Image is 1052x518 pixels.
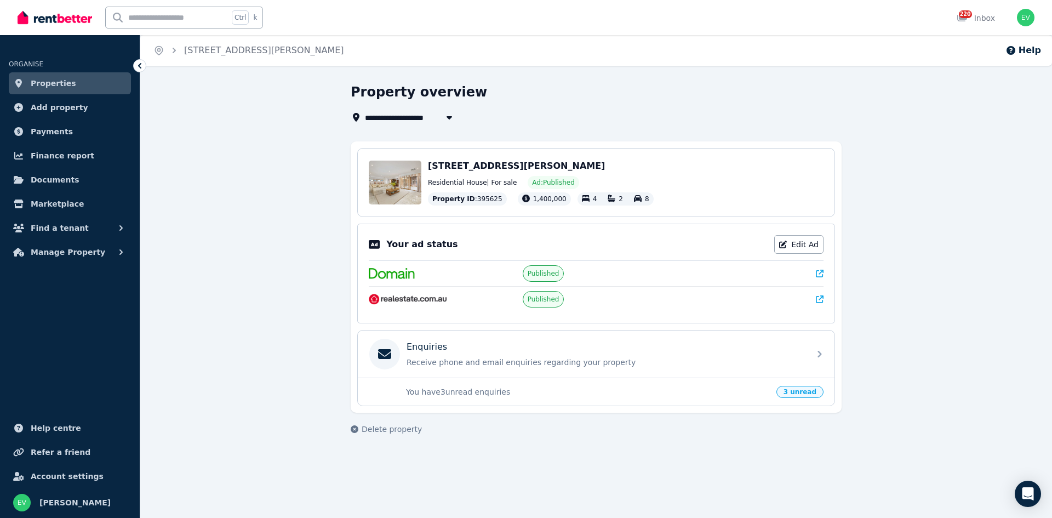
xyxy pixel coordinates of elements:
[428,178,517,187] span: Residential House | For sale
[9,121,131,143] a: Payments
[386,238,458,251] p: Your ad status
[351,424,422,435] button: Delete property
[232,10,249,25] span: Ctrl
[9,441,131,463] a: Refer a friend
[9,417,131,439] a: Help centre
[31,246,105,259] span: Manage Property
[957,13,995,24] div: Inbox
[432,195,475,203] span: Property ID
[31,125,73,138] span: Payments
[140,35,357,66] nav: Breadcrumb
[1015,481,1041,507] div: Open Intercom Messenger
[31,149,94,162] span: Finance report
[1005,44,1041,57] button: Help
[407,340,447,354] p: Enquiries
[31,422,81,435] span: Help centre
[9,241,131,263] button: Manage Property
[253,13,257,22] span: k
[407,357,803,368] p: Receive phone and email enquiries regarding your property
[428,192,507,206] div: : 395625
[9,72,131,94] a: Properties
[184,45,344,55] a: [STREET_ADDRESS][PERSON_NAME]
[31,173,79,186] span: Documents
[428,161,605,171] span: [STREET_ADDRESS][PERSON_NAME]
[31,470,104,483] span: Account settings
[774,235,824,254] a: Edit Ad
[959,10,972,18] span: 220
[593,195,597,203] span: 4
[9,145,131,167] a: Finance report
[18,9,92,26] img: RentBetter
[39,496,111,509] span: [PERSON_NAME]
[533,195,567,203] span: 1,400,000
[9,465,131,487] a: Account settings
[31,101,88,114] span: Add property
[528,295,559,304] span: Published
[13,494,31,511] img: Emma Vatos
[528,269,559,278] span: Published
[645,195,649,203] span: 8
[31,446,90,459] span: Refer a friend
[9,169,131,191] a: Documents
[9,193,131,215] a: Marketplace
[619,195,623,203] span: 2
[31,197,84,210] span: Marketplace
[776,386,824,398] span: 3 unread
[369,294,447,305] img: RealEstate.com.au
[31,77,76,90] span: Properties
[9,60,43,68] span: ORGANISE
[369,268,415,279] img: Domain.com.au
[1017,9,1034,26] img: Emma Vatos
[31,221,89,235] span: Find a tenant
[532,178,574,187] span: Ad: Published
[351,83,487,101] h1: Property overview
[358,331,834,378] a: EnquiriesReceive phone and email enquiries regarding your property
[406,386,770,397] p: You have 3 unread enquiries
[362,424,422,435] span: Delete property
[9,217,131,239] button: Find a tenant
[9,96,131,118] a: Add property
